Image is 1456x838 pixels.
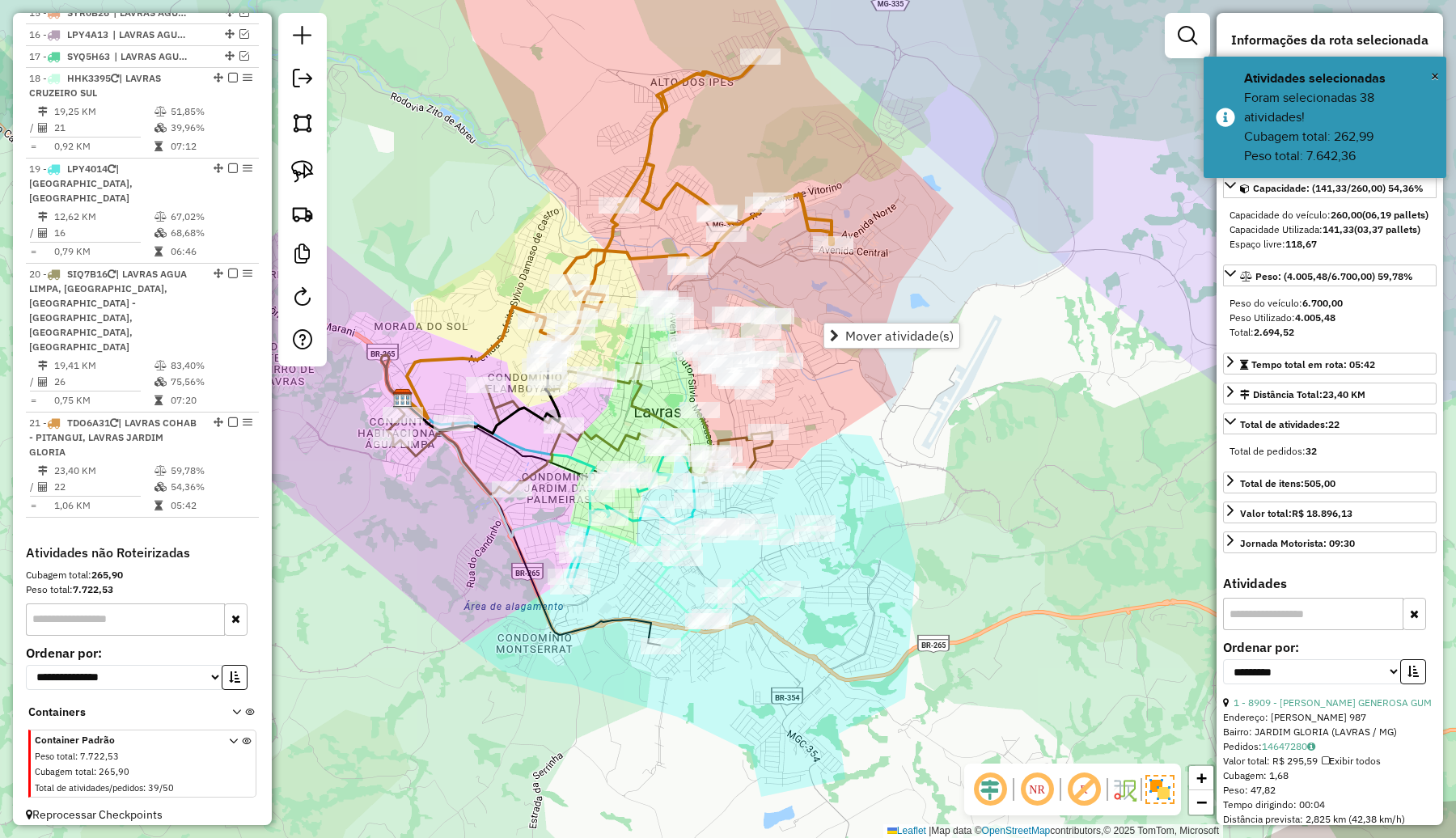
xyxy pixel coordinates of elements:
[1262,740,1315,752] a: 14647280
[1230,444,1430,459] div: Total de pedidos:
[53,243,154,260] td: 0,79 KM
[110,418,118,428] i: Veículo já utilizado nesta sessão
[29,497,37,514] td: =
[286,281,319,317] a: Reroteirizar Sessão
[154,501,163,510] i: Tempo total em rota
[286,62,319,99] a: Exportar sessão
[53,392,154,408] td: 0,75 KM
[845,329,954,342] span: Mover atividade(s)
[1223,290,1437,346] div: Peso: (4.005,48/6.700,00) 59,78%
[108,269,116,279] i: Veículo já utilizado nesta sessão
[1223,768,1437,783] div: Cubagem: 1,68
[222,665,248,690] button: Ordem crescente
[1223,265,1437,286] a: Peso: (4.005,48/6.700,00) 59,78%
[239,7,249,17] em: Visualizar rota
[285,196,320,231] a: Criar rota
[650,300,691,316] div: Atividade não roteirizada - JAELSON CLOVIS ZEFER
[29,138,37,154] td: =
[170,479,252,495] td: 54,36%
[724,353,764,369] div: Atividade não roteirizada - MERCEARIA PITANGUEIR
[35,766,94,777] span: Cubagem total
[29,28,108,40] span: 16 -
[148,782,174,794] span: 39/50
[668,256,709,273] div: Atividade não roteirizada - CULIOS BAR
[692,358,733,374] div: Atividade não roteirizada - CERVEJARIA LB
[111,74,119,83] i: Veículo já utilizado nesta sessão
[1223,710,1437,725] div: Endereço: [PERSON_NAME] 987
[689,329,730,345] div: Atividade não roteirizada - SUELI DA SILVA
[1223,739,1437,754] div: Pedidos:
[1223,576,1437,591] h4: Atividades
[1240,506,1352,521] div: Valor total:
[1323,388,1365,400] span: 23,40 KM
[1251,358,1375,370] span: Tempo total em rota: 05:42
[1223,413,1437,434] a: Total de atividades:22
[154,377,167,387] i: % de utilização da cubagem
[671,336,711,352] div: Atividade não roteirizada - BAR DO MILTON
[29,50,110,62] span: 17 -
[1354,223,1420,235] strong: (03,37 pallets)
[1253,182,1424,194] span: Capacidade: (141,33/260,00) 54,36%
[638,292,679,308] div: Atividade não roteirizada - DR. BAKER CONVENIENC
[154,247,163,256] i: Tempo total em rota
[698,357,739,373] div: Atividade não roteirizada - LUCIANE ROGERIA SILV
[243,269,252,278] em: Opções
[29,479,37,495] td: /
[53,225,154,241] td: 16
[214,73,223,83] em: Alterar sequência das rotas
[67,417,110,429] span: TDO6A31
[1223,637,1437,657] label: Ordenar por:
[80,751,119,762] span: 7.722,53
[154,107,167,116] i: % de utilização do peso
[286,238,319,274] a: Criar modelo
[1254,326,1294,338] strong: 2.694,52
[1331,209,1362,221] strong: 260,00
[1322,755,1381,767] span: Exibir todos
[26,643,259,662] label: Ordenar por:
[38,228,48,238] i: Total de Atividades
[1223,472,1437,493] a: Total de itens:505,00
[114,49,188,64] span: LAVRAS AGUA LIMPA, LAVRAS CENTRO
[29,243,37,260] td: =
[154,482,167,492] i: % de utilização da cubagem
[67,163,108,175] span: LPY4014
[170,209,252,225] td: 67,02%
[154,466,167,476] i: % de utilização do peso
[1223,353,1437,375] a: Tempo total em rota: 05:42
[26,545,259,561] h4: Atividades não Roteirizadas
[29,72,161,99] span: 18 -
[154,361,167,370] i: % de utilização do peso
[1189,790,1213,815] a: Zoom out
[29,417,197,458] span: | LAVRAS COHAB - PITANGUI, LAVRAS JARDIM GLORIA
[734,383,775,400] div: Atividade não roteirizada - CARLA ANDRADE SILVA
[228,163,238,173] em: Finalizar rota
[1244,69,1434,88] div: Atividades selecionadas
[1362,209,1428,221] strong: (06,19 pallets)
[75,751,78,762] span: :
[1292,507,1352,519] strong: R$ 18.896,13
[1223,502,1437,523] a: Valor total:R$ 18.896,13
[929,825,931,836] span: |
[712,368,752,384] div: Atividade não roteirizada - DISK BEBA
[239,29,249,39] em: Visualizar rota
[1230,297,1343,309] span: Peso do veículo:
[99,766,129,777] span: 265,90
[1223,438,1437,465] div: Total de atividades:22
[38,377,48,387] i: Total de Atividades
[746,341,786,357] div: Atividade não roteirizada - RONALDO JOSE COELHO
[1328,418,1340,430] strong: 22
[26,568,259,582] div: Cubagem total:
[286,19,319,56] a: Nova sessão e pesquisa
[1400,659,1426,684] button: Ordem crescente
[170,463,252,479] td: 59,78%
[28,704,211,721] span: Containers
[38,361,48,370] i: Distância Total
[170,392,252,408] td: 07:20
[73,583,113,595] strong: 7.722,53
[1230,208,1430,222] div: Capacidade do veículo:
[730,352,771,368] div: Atividade não roteirizada - HORT.FRIOS AMERICA
[67,72,111,84] span: HHK3395
[1240,418,1340,430] span: Total de atividades:
[741,323,781,339] div: Atividade não roteirizada - DAURI LUIZ FERREIRA
[1306,445,1317,457] strong: 32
